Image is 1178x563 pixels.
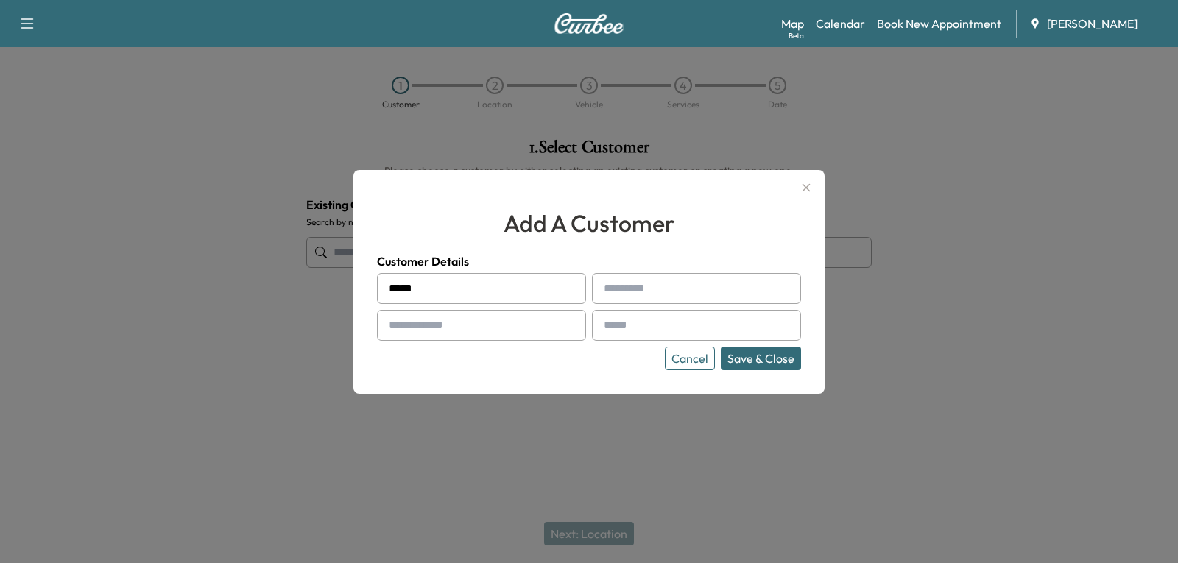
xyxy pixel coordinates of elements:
[377,252,801,270] h4: Customer Details
[665,347,715,370] button: Cancel
[554,13,624,34] img: Curbee Logo
[377,205,801,241] h2: add a customer
[721,347,801,370] button: Save & Close
[816,15,865,32] a: Calendar
[781,15,804,32] a: MapBeta
[877,15,1001,32] a: Book New Appointment
[789,30,804,41] div: Beta
[1047,15,1138,32] span: [PERSON_NAME]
